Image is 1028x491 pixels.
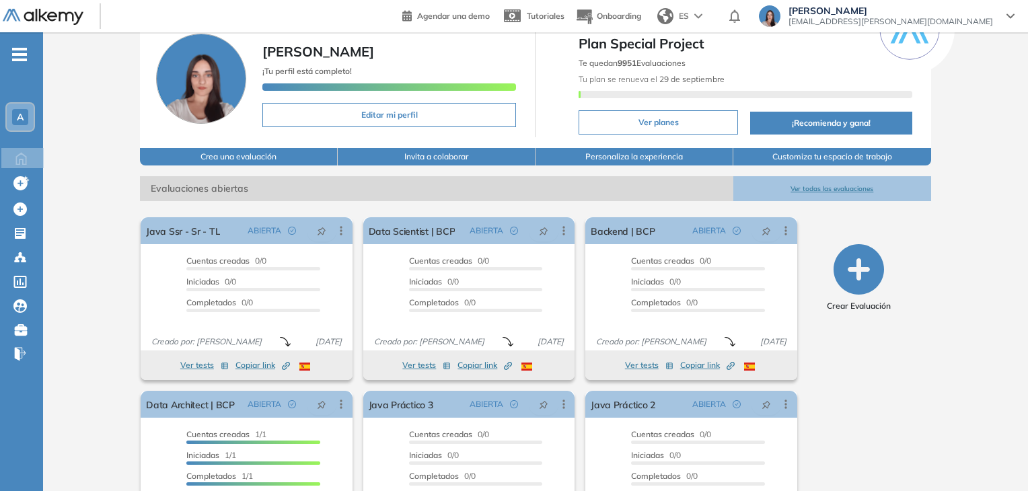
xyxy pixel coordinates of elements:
span: [EMAIL_ADDRESS][PERSON_NAME][DOMAIN_NAME] [788,16,993,27]
img: Foto de perfil [156,34,246,124]
a: Java Práctico 2 [591,391,655,418]
button: pushpin [529,393,558,415]
button: pushpin [751,393,781,415]
span: 1/1 [186,450,236,460]
span: pushpin [539,399,548,410]
span: pushpin [317,225,326,236]
button: Copiar link [457,357,512,373]
button: Ver tests [402,357,451,373]
span: [PERSON_NAME] [262,43,374,60]
span: Cuentas creadas [186,429,250,439]
span: Copiar link [457,359,512,371]
span: [DATE] [310,336,347,348]
span: Agendar una demo [417,11,490,21]
span: Completados [186,297,236,307]
span: ABIERTA [692,225,726,237]
span: Iniciadas [186,276,219,287]
img: ESP [299,363,310,371]
button: Copiar link [680,357,735,373]
span: pushpin [539,225,548,236]
a: Agendar una demo [402,7,490,23]
span: ABIERTA [470,225,503,237]
span: Cuentas creadas [409,256,472,266]
span: Iniciadas [409,276,442,287]
span: Iniciadas [186,450,219,460]
i: - [12,53,27,56]
button: Onboarding [575,2,641,31]
span: Plan Special Project [579,34,912,54]
span: 0/0 [409,450,459,460]
span: pushpin [317,399,326,410]
span: Evaluaciones abiertas [140,176,733,201]
span: Iniciadas [409,450,442,460]
span: check-circle [510,227,518,235]
span: Completados [631,471,681,481]
span: Creado por: [PERSON_NAME] [591,336,712,348]
span: Completados [186,471,236,481]
span: Cuentas creadas [631,256,694,266]
span: 0/0 [631,297,698,307]
a: Java Práctico 3 [369,391,433,418]
span: check-circle [288,400,296,408]
button: Editar mi perfil [262,103,516,127]
span: Completados [409,471,459,481]
button: Ver tests [625,357,673,373]
span: check-circle [733,400,741,408]
button: Ver planes [579,110,738,135]
span: A [17,112,24,122]
img: ESP [521,363,532,371]
a: Backend | BCP [591,217,655,244]
span: check-circle [733,227,741,235]
b: 29 de septiembre [657,74,725,84]
span: 0/0 [631,256,711,266]
span: Cuentas creadas [186,256,250,266]
button: pushpin [307,393,336,415]
span: 0/0 [409,471,476,481]
span: Completados [631,297,681,307]
button: Crea una evaluación [140,148,338,165]
button: Invita a colaborar [338,148,536,165]
span: Cuentas creadas [409,429,472,439]
span: Iniciadas [631,276,664,287]
span: check-circle [288,227,296,235]
img: ESP [744,363,755,371]
span: [PERSON_NAME] [788,5,993,16]
span: [DATE] [755,336,792,348]
span: 0/0 [631,276,681,287]
span: pushpin [762,225,771,236]
div: Widget de chat [786,336,1028,491]
img: arrow [694,13,702,19]
a: Data Scientist | BCP [369,217,455,244]
button: Ver todas las evaluaciones [733,176,931,201]
span: 1/1 [186,471,253,481]
span: ABIERTA [248,225,281,237]
span: 0/0 [409,276,459,287]
span: 0/0 [409,256,489,266]
button: Copiar link [235,357,290,373]
span: ABIERTA [692,398,726,410]
span: 0/0 [631,471,698,481]
span: Onboarding [597,11,641,21]
span: 0/0 [186,297,253,307]
span: Completados [409,297,459,307]
span: Cuentas creadas [631,429,694,439]
span: 0/0 [631,450,681,460]
span: check-circle [510,400,518,408]
span: Copiar link [235,359,290,371]
span: Creado por: [PERSON_NAME] [146,336,267,348]
span: 0/0 [409,297,476,307]
span: ABIERTA [248,398,281,410]
span: 0/0 [631,429,711,439]
b: 9951 [618,58,636,68]
button: Customiza tu espacio de trabajo [733,148,931,165]
span: ES [679,10,689,22]
button: pushpin [751,220,781,241]
button: ¡Recomienda y gana! [750,112,912,135]
span: Crear Evaluación [827,300,891,312]
a: Java Ssr - Sr - TL [146,217,220,244]
button: Crear Evaluación [827,244,891,312]
img: Logo [3,9,83,26]
iframe: Chat Widget [786,336,1028,491]
span: 1/1 [186,429,266,439]
span: ¡Tu perfil está completo! [262,66,352,76]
